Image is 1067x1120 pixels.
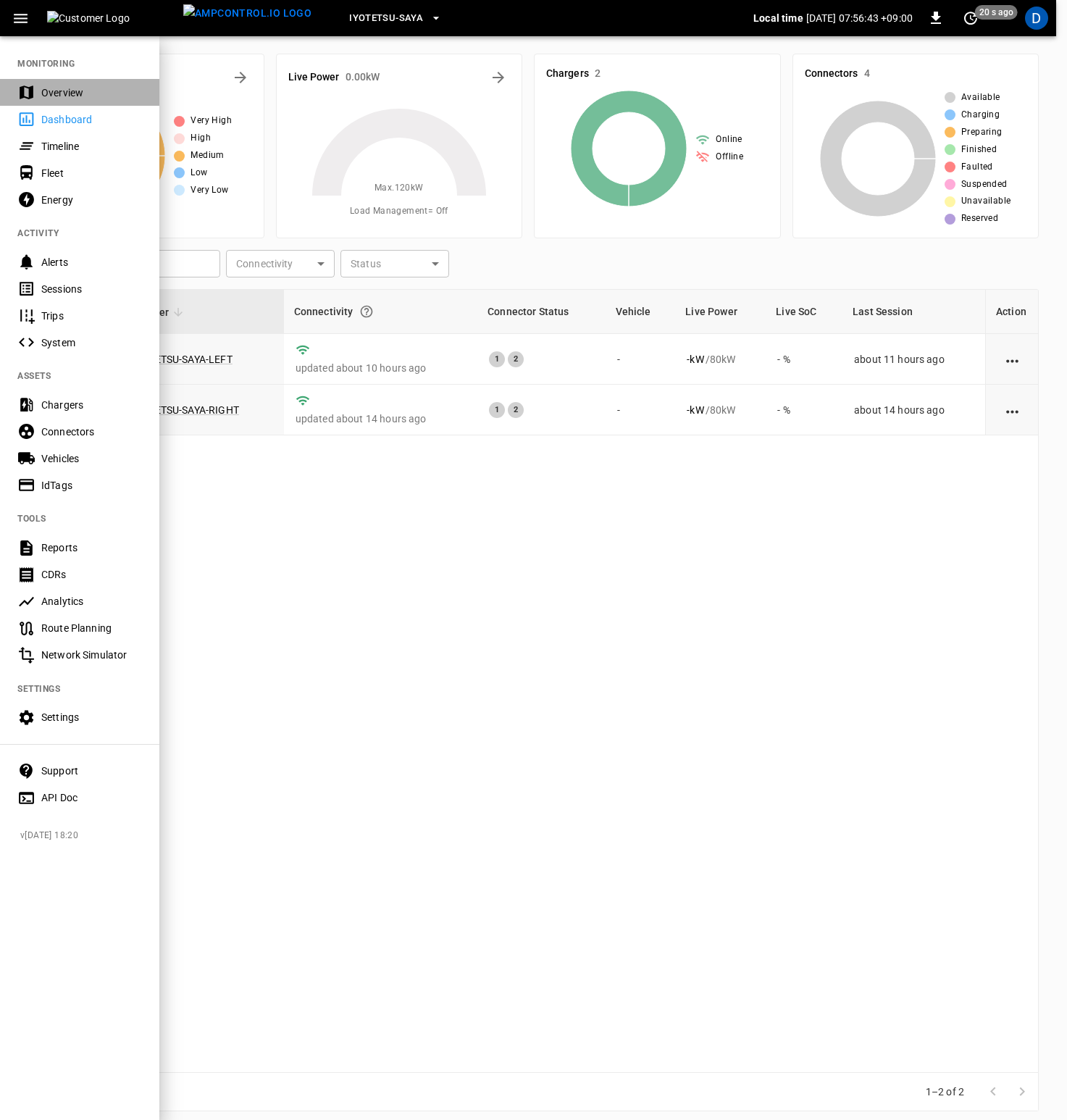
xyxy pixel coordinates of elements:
div: Sessions [41,282,142,296]
div: Network Simulator [41,648,142,662]
div: Chargers [41,398,142,412]
span: 20 s ago [975,5,1018,20]
div: Trips [41,309,142,323]
span: Iyotetsu-Saya [349,10,423,27]
div: Settings [41,710,142,724]
div: IdTags [41,478,142,493]
div: Dashboard [41,112,142,127]
img: ampcontrol.io logo [183,4,311,22]
img: Customer Logo [47,11,177,25]
div: Reports [41,540,142,555]
div: Analytics [41,594,142,609]
div: Alerts [41,255,142,269]
div: Fleet [41,166,142,180]
div: CDRs [41,567,142,582]
span: v [DATE] 18:20 [20,829,148,843]
p: Local time [753,11,803,25]
div: API Doc [41,790,142,805]
div: Timeline [41,139,142,154]
div: Vehicles [41,451,142,466]
div: profile-icon [1025,7,1048,30]
div: Energy [41,193,142,207]
div: Connectors [41,425,142,439]
button: set refresh interval [959,7,982,30]
div: Support [41,764,142,778]
p: [DATE] 07:56:43 +09:00 [806,11,913,25]
div: Overview [41,85,142,100]
div: Route Planning [41,621,142,635]
div: System [41,335,142,350]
